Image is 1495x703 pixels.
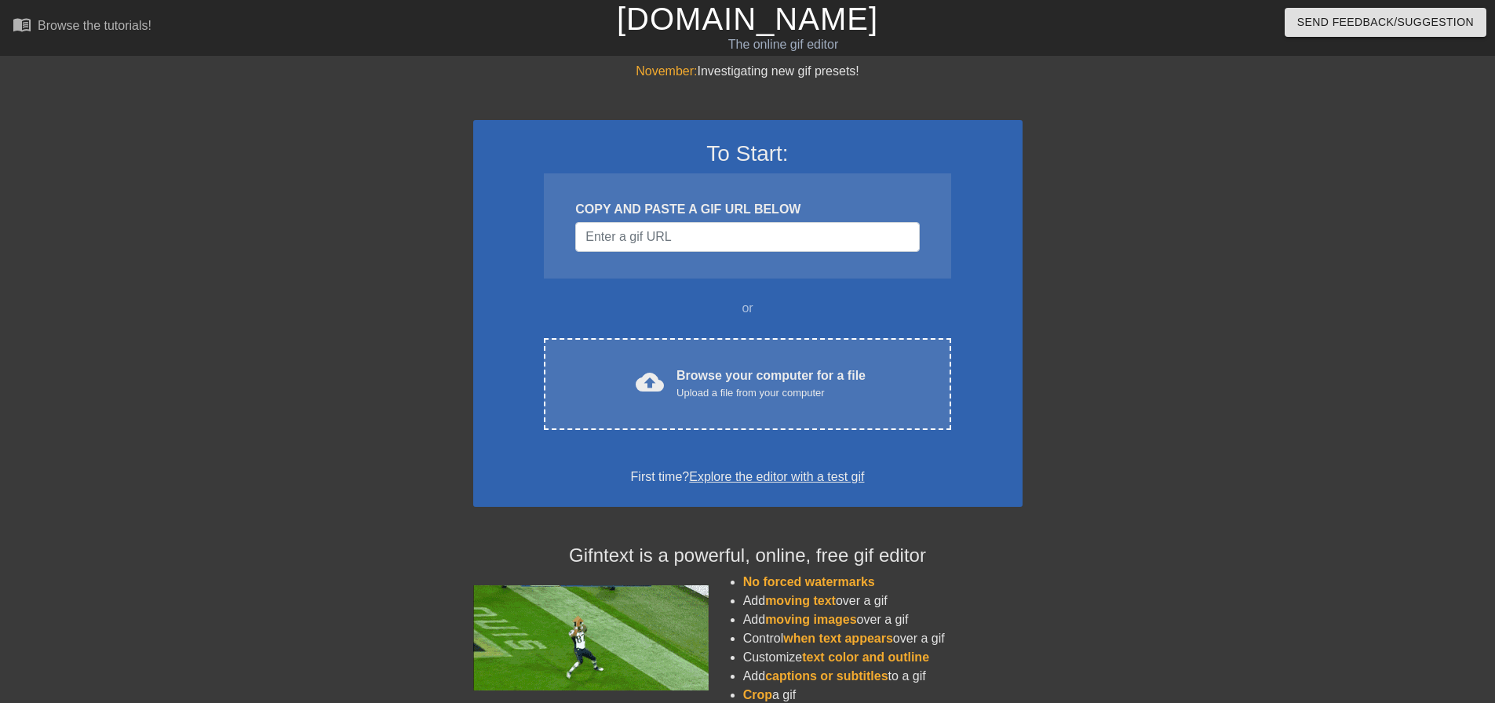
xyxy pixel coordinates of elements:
li: Add over a gif [743,592,1023,610]
div: COPY AND PASTE A GIF URL BELOW [575,200,919,219]
a: Explore the editor with a test gif [689,470,864,483]
span: cloud_upload [636,368,664,396]
span: November: [636,64,697,78]
div: The online gif editor [506,35,1060,54]
div: Browse your computer for a file [676,366,866,401]
span: when text appears [783,632,893,645]
span: moving images [765,613,856,626]
li: Customize [743,648,1023,667]
h4: Gifntext is a powerful, online, free gif editor [473,545,1023,567]
h3: To Start: [494,140,1002,167]
li: Add over a gif [743,610,1023,629]
input: Username [575,222,919,252]
div: Investigating new gif presets! [473,62,1023,81]
span: text color and outline [802,650,929,664]
img: football_small.gif [473,585,709,690]
div: Upload a file from your computer [676,385,866,401]
div: or [514,299,982,318]
li: Add to a gif [743,667,1023,686]
a: Browse the tutorials! [13,15,151,39]
span: menu_book [13,15,31,34]
span: moving text [765,594,836,607]
a: [DOMAIN_NAME] [617,2,878,36]
span: Crop [743,688,772,701]
div: Browse the tutorials! [38,19,151,32]
span: No forced watermarks [743,575,875,588]
span: Send Feedback/Suggestion [1297,13,1474,32]
button: Send Feedback/Suggestion [1285,8,1486,37]
span: captions or subtitles [765,669,888,683]
div: First time? [494,468,1002,486]
li: Control over a gif [743,629,1023,648]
